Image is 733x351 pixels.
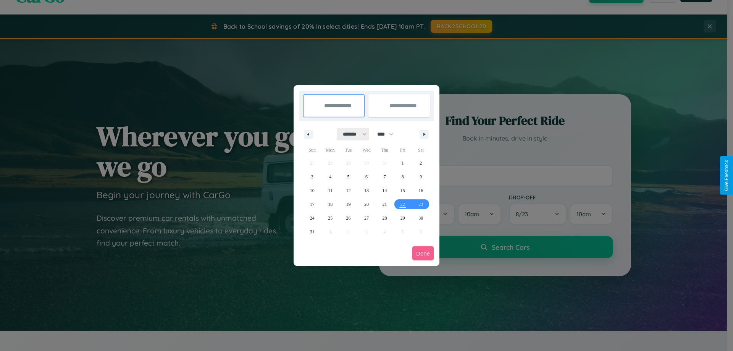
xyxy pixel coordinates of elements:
[376,144,394,156] span: Thu
[420,170,422,184] span: 9
[365,170,368,184] span: 6
[382,184,387,197] span: 14
[303,144,321,156] span: Sun
[364,211,369,225] span: 27
[347,170,350,184] span: 5
[303,225,321,239] button: 31
[383,170,386,184] span: 7
[303,184,321,197] button: 10
[412,170,430,184] button: 9
[339,211,357,225] button: 26
[394,156,412,170] button: 1
[394,170,412,184] button: 8
[346,211,351,225] span: 26
[339,197,357,211] button: 19
[382,197,387,211] span: 21
[321,211,339,225] button: 25
[364,184,369,197] span: 13
[357,144,375,156] span: Wed
[420,156,422,170] span: 2
[376,197,394,211] button: 21
[357,170,375,184] button: 6
[303,197,321,211] button: 17
[328,211,333,225] span: 25
[412,246,434,260] button: Done
[328,197,333,211] span: 18
[376,184,394,197] button: 14
[357,197,375,211] button: 20
[310,197,315,211] span: 17
[376,170,394,184] button: 7
[357,211,375,225] button: 27
[311,170,313,184] span: 3
[376,211,394,225] button: 28
[339,144,357,156] span: Tue
[339,170,357,184] button: 5
[346,184,351,197] span: 12
[321,144,339,156] span: Mon
[412,156,430,170] button: 2
[321,197,339,211] button: 18
[328,184,333,197] span: 11
[303,211,321,225] button: 24
[329,170,331,184] span: 4
[357,184,375,197] button: 13
[400,211,405,225] span: 29
[412,184,430,197] button: 16
[394,197,412,211] button: 22
[418,197,423,211] span: 23
[400,197,405,211] span: 22
[402,156,404,170] span: 1
[418,184,423,197] span: 16
[303,170,321,184] button: 3
[724,160,729,191] div: Give Feedback
[418,211,423,225] span: 30
[310,225,315,239] span: 31
[394,184,412,197] button: 15
[310,184,315,197] span: 10
[346,197,351,211] span: 19
[364,197,369,211] span: 20
[321,184,339,197] button: 11
[394,211,412,225] button: 29
[412,144,430,156] span: Sat
[321,170,339,184] button: 4
[400,184,405,197] span: 15
[310,211,315,225] span: 24
[402,170,404,184] span: 8
[394,144,412,156] span: Fri
[382,211,387,225] span: 28
[339,184,357,197] button: 12
[412,197,430,211] button: 23
[412,211,430,225] button: 30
